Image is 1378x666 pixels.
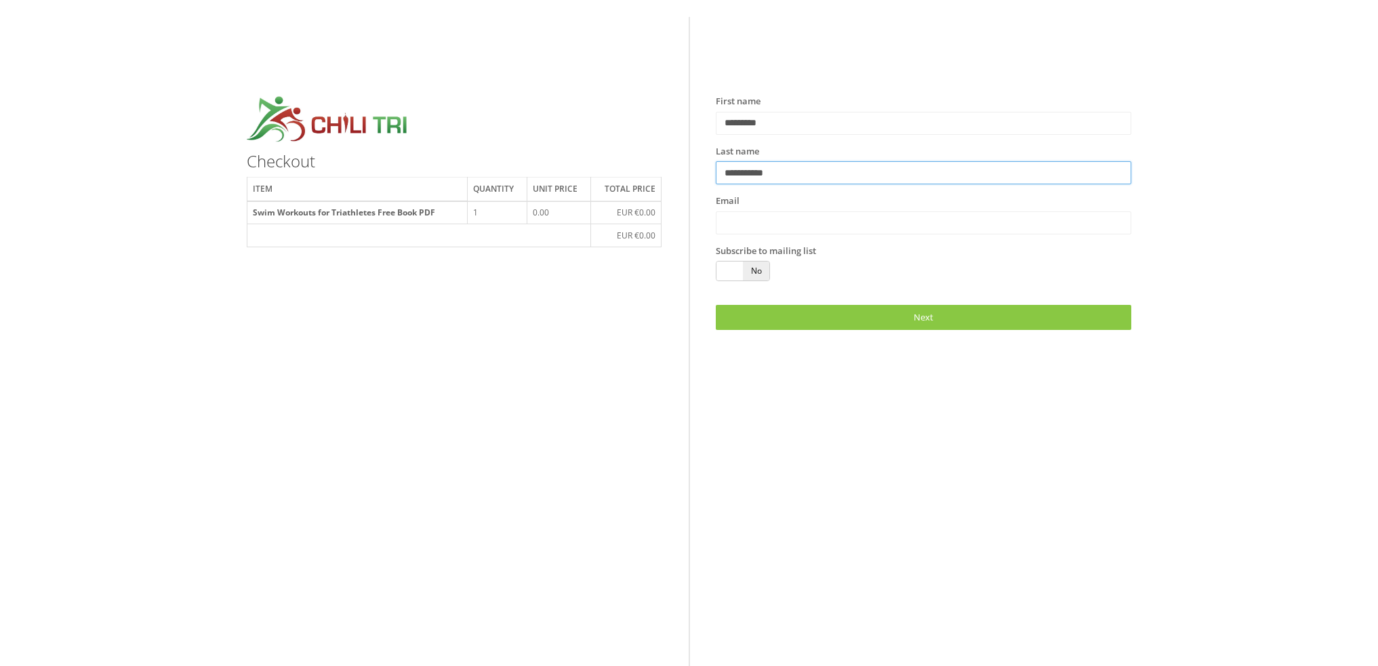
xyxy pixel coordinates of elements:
[716,95,761,108] label: First name
[590,178,662,201] th: Total price
[247,178,467,201] th: Item
[590,224,662,247] td: EUR €0.00
[743,262,769,280] span: No
[716,194,739,208] label: Email
[716,305,1131,330] a: Next
[247,95,408,146] img: croppedchilitri.jpg
[467,201,527,224] td: 1
[590,201,662,224] td: EUR €0.00
[247,152,662,170] h3: Checkout
[467,178,527,201] th: Quantity
[716,145,759,159] label: Last name
[247,201,467,224] th: Swim Workouts for Triathletes Free Book PDF
[527,201,590,224] td: 0.00
[716,245,816,258] label: Subscribe to mailing list
[527,178,590,201] th: Unit price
